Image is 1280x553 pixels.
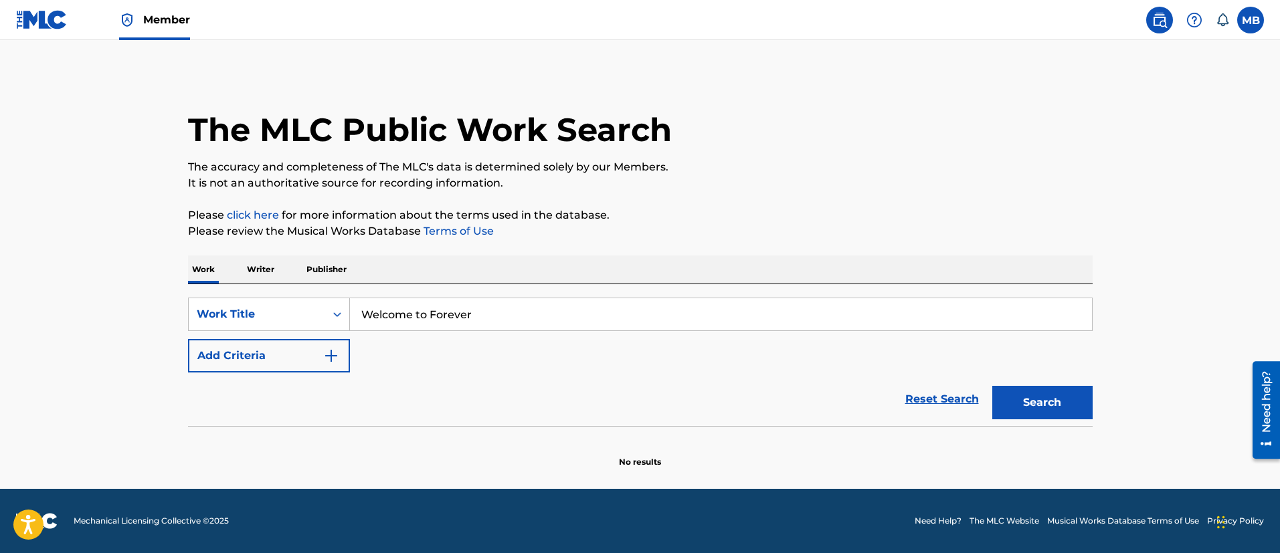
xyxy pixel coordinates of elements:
[899,384,986,414] a: Reset Search
[302,255,351,284] p: Publisher
[619,440,661,468] p: No results
[243,255,278,284] p: Writer
[323,348,339,364] img: 9d2ae6d4665cec9f34b9.svg
[197,306,317,322] div: Work Title
[1243,356,1280,463] iframe: Resource Center
[74,515,229,527] span: Mechanical Licensing Collective © 2025
[188,255,219,284] p: Work
[119,12,135,28] img: Top Rightsholder
[1216,13,1229,27] div: Notifications
[1146,7,1173,33] a: Public Search
[143,12,190,27] span: Member
[227,209,279,221] a: click here
[915,515,962,527] a: Need Help?
[970,515,1039,527] a: The MLC Website
[188,175,1093,191] p: It is not an authoritative source for recording information.
[16,513,58,529] img: logo
[1047,515,1199,527] a: Musical Works Database Terms of Use
[188,223,1093,239] p: Please review the Musical Works Database
[16,10,68,29] img: MLC Logo
[1217,502,1225,542] div: Drag
[1213,489,1280,553] iframe: Chat Widget
[188,159,1093,175] p: The accuracy and completeness of The MLC's data is determined solely by our Members.
[1237,7,1264,33] div: User Menu
[1152,12,1168,28] img: search
[992,386,1093,419] button: Search
[188,207,1093,223] p: Please for more information about the terms used in the database.
[188,298,1093,426] form: Search Form
[421,225,494,237] a: Terms of Use
[188,339,350,372] button: Add Criteria
[1207,515,1264,527] a: Privacy Policy
[1186,12,1202,28] img: help
[188,110,672,150] h1: The MLC Public Work Search
[1181,7,1208,33] div: Help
